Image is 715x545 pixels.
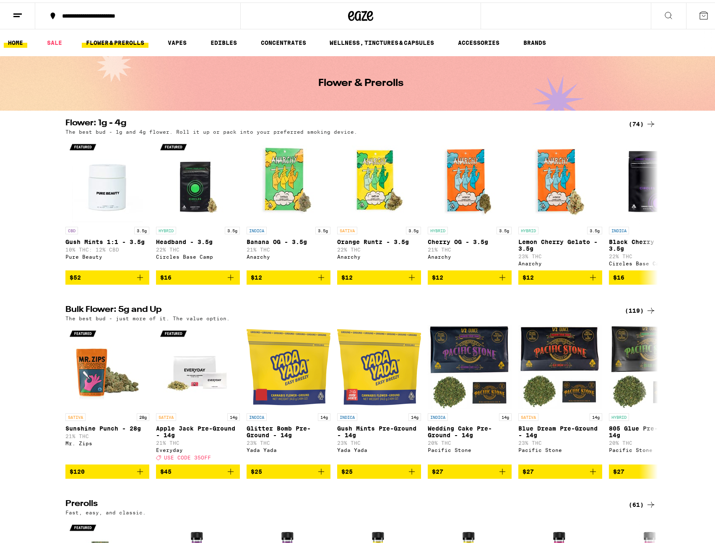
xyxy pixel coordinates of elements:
[609,224,629,232] p: INDICA
[609,258,693,264] div: Circles Base Camp
[629,497,656,507] div: (61)
[70,272,81,278] span: $52
[137,411,149,418] p: 28g
[65,438,149,444] div: Mr. Zips
[609,236,693,249] p: Black Cherry Gelato - 3.5g
[428,236,512,243] p: Cherry OG - 3.5g
[518,258,602,264] div: Anarchy
[518,268,602,282] button: Add to bag
[164,452,211,458] span: USE CODE 35OFF
[428,411,448,418] p: INDICA
[247,423,330,436] p: Glitter Bomb Pre-Ground - 14g
[337,268,421,282] button: Add to bag
[428,252,512,257] div: Anarchy
[156,252,240,257] div: Circles Base Camp
[82,35,148,45] a: FLOWER & PREROLLS
[251,466,262,472] span: $25
[160,466,172,472] span: $45
[325,35,438,45] a: WELLNESS, TINCTURES & CAPSULES
[341,466,353,472] span: $25
[428,136,512,268] a: Open page for Cherry OG - 3.5g from Anarchy
[428,244,512,250] p: 21% THC
[156,136,240,220] img: Circles Base Camp - Headband - 3.5g
[518,445,602,450] div: Pacific Stone
[156,423,240,436] p: Apple Jack Pre-Ground - 14g
[160,272,172,278] span: $16
[156,236,240,243] p: Headband - 3.5g
[70,466,85,472] span: $120
[156,224,176,232] p: HYBRID
[613,272,624,278] span: $16
[247,411,267,418] p: INDICA
[428,224,448,232] p: HYBRID
[65,236,149,243] p: Gush Mints 1:1 - 3.5g
[65,268,149,282] button: Add to bag
[625,303,656,313] a: (119)
[247,462,330,476] button: Add to bag
[609,268,693,282] button: Add to bag
[518,251,602,257] p: 23% THC
[337,462,421,476] button: Add to bag
[337,136,421,220] img: Anarchy - Orange Runtz - 3.5g
[337,323,421,407] img: Yada Yada - Gush Mints Pre-Ground - 14g
[518,323,602,407] img: Pacific Stone - Blue Dream Pre-Ground - 14g
[65,323,149,462] a: Open page for Sunshine Punch - 28g from Mr. Zips
[318,76,403,86] h1: Flower & Prerolls
[156,268,240,282] button: Add to bag
[247,136,330,220] img: Anarchy - Banana OG - 3.5g
[65,127,357,132] p: The best bud - 1g and 4g flower. Roll it up or pack into your preferred smoking device.
[629,117,656,127] a: (74)
[337,252,421,257] div: Anarchy
[225,224,240,232] p: 3.5g
[523,272,534,278] span: $12
[65,117,615,127] h2: Flower: 1g - 4g
[587,224,602,232] p: 3.5g
[65,423,149,429] p: Sunshine Punch - 28g
[156,244,240,250] p: 22% THC
[247,445,330,450] div: Yada Yada
[315,224,330,232] p: 3.5g
[519,35,550,45] a: BRANDS
[518,462,602,476] button: Add to bag
[43,35,66,45] a: SALE
[341,272,353,278] span: $12
[518,423,602,436] p: Blue Dream Pre-Ground - 14g
[337,136,421,268] a: Open page for Orange Runtz - 3.5g from Anarchy
[247,252,330,257] div: Anarchy
[247,268,330,282] button: Add to bag
[497,224,512,232] p: 3.5g
[609,462,693,476] button: Add to bag
[408,411,421,418] p: 14g
[337,438,421,443] p: 23% THC
[609,251,693,257] p: 22% THC
[609,438,693,443] p: 20% THC
[164,35,191,45] a: VAPES
[518,136,602,268] a: Open page for Lemon Cherry Gelato - 3.5g from Anarchy
[590,411,602,418] p: 14g
[518,323,602,462] a: Open page for Blue Dream Pre-Ground - 14g from Pacific Stone
[206,35,241,45] a: EDIBLES
[454,35,504,45] a: ACCESSORIES
[247,136,330,268] a: Open page for Banana OG - 3.5g from Anarchy
[65,323,149,407] img: Mr. Zips - Sunshine Punch - 28g
[518,236,602,249] p: Lemon Cherry Gelato - 3.5g
[406,224,421,232] p: 3.5g
[156,323,240,407] img: Everyday - Apple Jack Pre-Ground - 14g
[156,411,176,418] p: SATIVA
[318,411,330,418] p: 14g
[337,423,421,436] p: Gush Mints Pre-Ground - 14g
[337,411,357,418] p: INDICA
[247,323,330,462] a: Open page for Glitter Bomb Pre-Ground - 14g from Yada Yada
[247,244,330,250] p: 21% THC
[428,423,512,436] p: Wedding Cake Pre-Ground - 14g
[65,252,149,257] div: Pure Beauty
[4,35,27,45] a: HOME
[227,411,240,418] p: 14g
[65,244,149,250] p: 10% THC: 12% CBD
[523,466,534,472] span: $27
[518,438,602,443] p: 23% THC
[609,136,693,268] a: Open page for Black Cherry Gelato - 3.5g from Circles Base Camp
[609,411,629,418] p: HYBRID
[613,466,624,472] span: $27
